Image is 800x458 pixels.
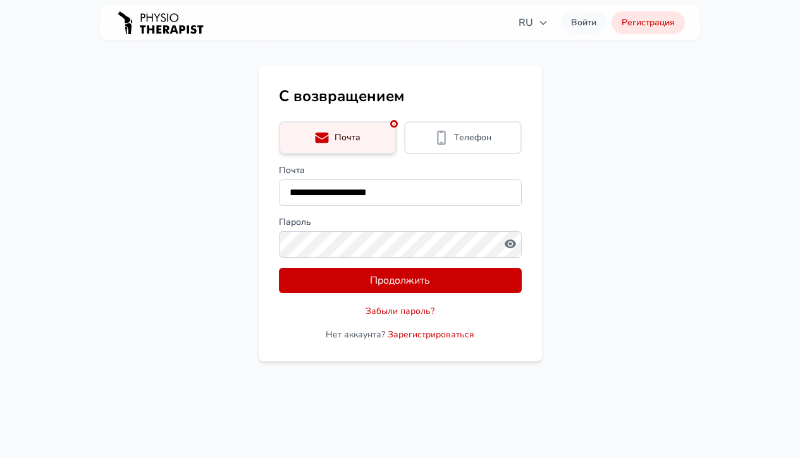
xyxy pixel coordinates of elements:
img: PHYSIOTHERAPISTRU logo [115,4,206,41]
span: Телефон [454,131,491,144]
button: RU [511,10,556,35]
p: Нет аккаунта? [279,328,522,341]
label: Пароль [279,216,522,229]
h1: С возвращением [279,86,522,106]
a: Войти [561,11,606,34]
button: Забыли пароль? [366,305,434,318]
button: Продолжить [279,268,522,293]
span: RU [519,15,548,30]
label: Почта [279,164,522,177]
a: Зарегистрироваться [388,328,474,340]
a: Регистрация [612,11,685,34]
span: Почта [335,131,360,144]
